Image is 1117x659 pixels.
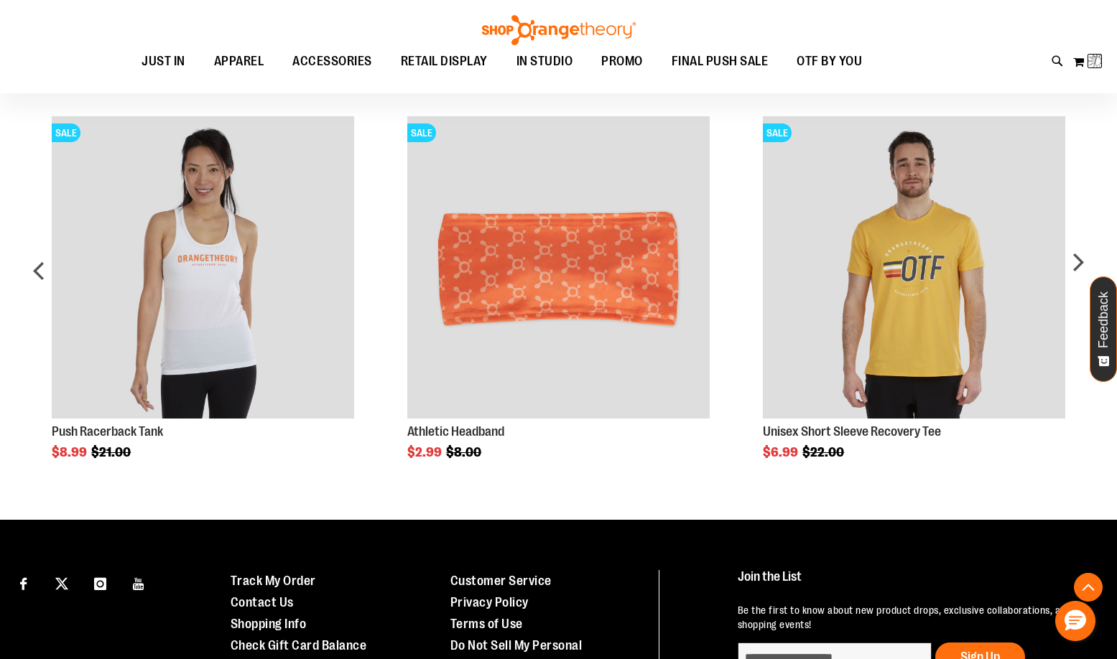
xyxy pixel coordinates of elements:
[797,45,862,78] span: OTF BY YOU
[782,45,876,78] a: OTF BY YOU
[407,424,504,439] a: Athletic Headband
[450,574,552,588] a: Customer Service
[200,45,279,78] a: APPAREL
[516,45,573,78] span: IN STUDIO
[91,445,133,459] span: $21.00
[502,45,588,78] a: IN STUDIO
[1072,50,1103,73] button: Loading...
[11,570,36,595] a: Visit our Facebook page
[52,445,89,459] span: $8.99
[55,577,68,590] img: Twitter
[407,123,436,142] span: SALE
[386,45,502,78] a: RETAIL DISPLAY
[450,617,523,631] a: Terms of Use
[231,595,294,609] a: Contact Us
[401,45,488,78] span: RETAIL DISPLAY
[278,45,386,78] a: ACCESSORIES
[763,116,1065,421] a: Product Page Link
[407,445,444,459] span: $2.99
[763,123,792,142] span: SALE
[657,45,783,78] a: FINAL PUSH SALE
[738,570,1088,597] h4: Join the List
[142,45,185,78] span: JUST IN
[126,570,152,595] a: Visit our Youtube page
[450,595,529,609] a: Privacy Policy
[763,424,941,439] a: Unisex Short Sleeve Recovery Tee
[214,45,264,78] span: APPAREL
[738,603,1088,632] p: Be the first to know about new product drops, exclusive collaborations, and shopping events!
[407,116,710,421] a: Product Page Link
[1088,52,1106,70] img: Loading...
[1055,601,1095,641] button: Hello, have a question? Let’s chat.
[480,15,638,45] img: Shop Orangetheory
[601,45,643,78] span: PROMO
[1090,276,1117,382] button: Feedback - Show survey
[231,617,307,631] a: Shopping Info
[231,638,367,653] a: Check Gift Card Balance
[446,445,483,459] span: $8.00
[127,45,200,78] a: JUST IN
[1063,95,1092,459] div: next
[587,45,657,78] a: PROMO
[52,424,163,439] a: Push Racerback Tank
[231,574,316,588] a: Track My Order
[672,45,769,78] span: FINAL PUSH SALE
[25,95,54,459] div: prev
[88,570,113,595] a: Visit our Instagram page
[52,116,354,419] img: Product image for Push Racerback Tank
[763,445,800,459] span: $6.99
[52,123,80,142] span: SALE
[50,570,75,595] a: Visit our X page
[1097,291,1111,348] span: Feedback
[52,116,354,421] a: Product Page Link
[802,445,846,459] span: $22.00
[407,116,710,419] img: Product image for Athletic Headband
[1074,573,1103,602] button: Back To Top
[763,116,1065,419] img: Product image for Unisex Short Sleeve Recovery Tee
[292,45,372,78] span: ACCESSORIES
